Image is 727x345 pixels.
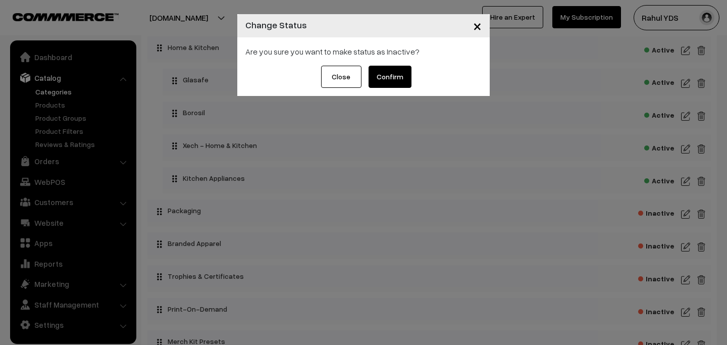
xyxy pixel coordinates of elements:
span: × [473,16,482,35]
h4: Change Status [245,18,307,32]
button: Close [321,66,361,88]
div: Are you sure you want to make status as Inactive? [245,45,482,58]
button: Confirm [369,66,411,88]
button: Close [465,10,490,41]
